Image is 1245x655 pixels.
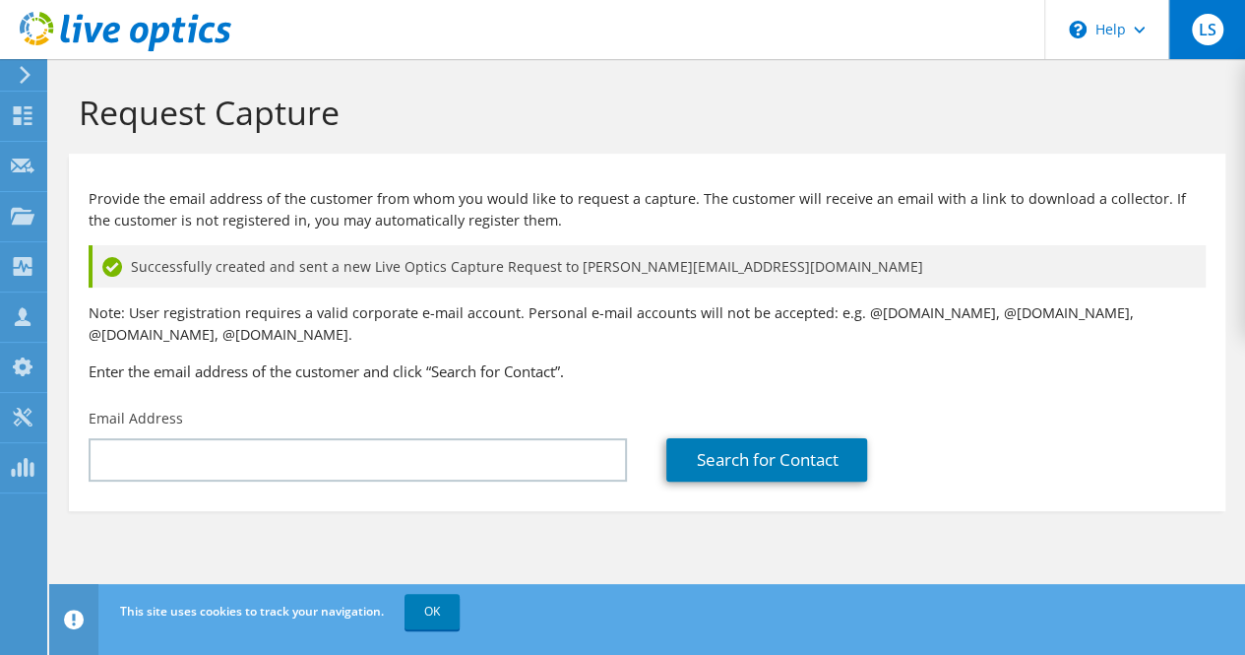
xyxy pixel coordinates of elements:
[1192,14,1223,45] span: LS
[79,92,1206,133] h1: Request Capture
[1069,21,1087,38] svg: \n
[120,603,384,620] span: This site uses cookies to track your navigation.
[89,302,1206,346] p: Note: User registration requires a valid corporate e-mail account. Personal e-mail accounts will ...
[89,360,1206,382] h3: Enter the email address of the customer and click “Search for Contact”.
[405,594,460,629] a: OK
[131,256,923,278] span: Successfully created and sent a new Live Optics Capture Request to [PERSON_NAME][EMAIL_ADDRESS][D...
[89,188,1206,231] p: Provide the email address of the customer from whom you would like to request a capture. The cust...
[666,438,867,482] a: Search for Contact
[89,409,183,428] label: Email Address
